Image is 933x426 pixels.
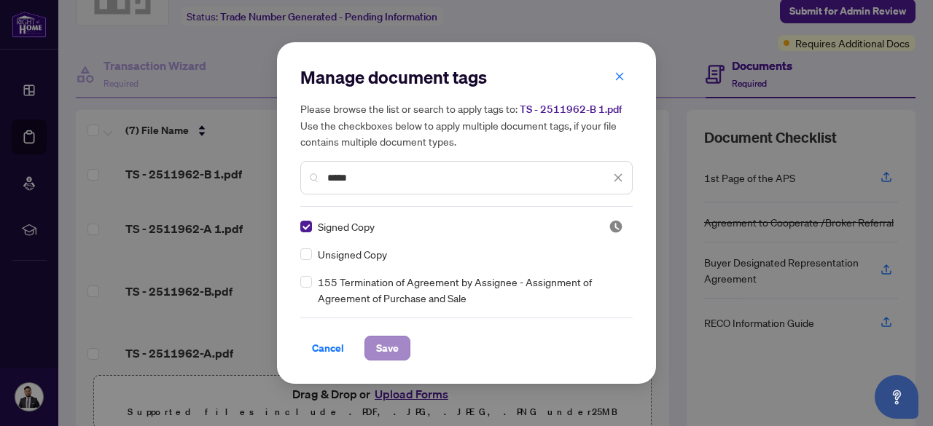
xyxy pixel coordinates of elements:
span: close [613,173,623,183]
img: status [609,219,623,234]
span: Signed Copy [318,218,375,234]
button: Cancel [300,336,356,360]
button: Save [364,336,410,360]
span: Pending Review [609,219,623,234]
span: close [614,71,625,82]
span: TS - 2511962-B 1.pdf [520,103,622,116]
span: Cancel [312,336,344,360]
span: Unsigned Copy [318,246,387,262]
span: Save [376,336,399,360]
h2: Manage document tags [300,66,633,89]
h5: Please browse the list or search to apply tags to: Use the checkboxes below to apply multiple doc... [300,100,633,149]
span: 155 Termination of Agreement by Assignee - Assignment of Agreement of Purchase and Sale [318,274,624,306]
button: Open asap [875,375,918,419]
